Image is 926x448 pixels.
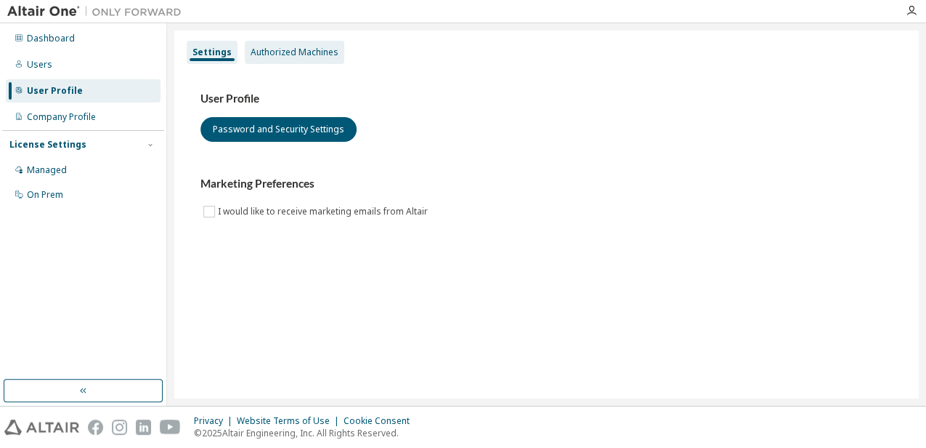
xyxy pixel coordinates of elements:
[200,117,357,142] button: Password and Security Settings
[27,164,67,176] div: Managed
[344,415,418,427] div: Cookie Consent
[88,420,103,435] img: facebook.svg
[27,33,75,44] div: Dashboard
[194,415,237,427] div: Privacy
[194,427,418,439] p: © 2025 Altair Engineering, Inc. All Rights Reserved.
[251,47,338,58] div: Authorized Machines
[200,177,893,191] h3: Marketing Preferences
[200,92,893,106] h3: User Profile
[27,59,52,71] div: Users
[112,420,127,435] img: instagram.svg
[27,189,63,201] div: On Prem
[160,420,181,435] img: youtube.svg
[7,4,189,19] img: Altair One
[218,203,431,220] label: I would like to receive marketing emails from Altair
[4,420,79,435] img: altair_logo.svg
[27,85,83,97] div: User Profile
[136,420,151,435] img: linkedin.svg
[27,111,96,123] div: Company Profile
[192,47,232,58] div: Settings
[237,415,344,427] div: Website Terms of Use
[9,139,86,151] div: License Settings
